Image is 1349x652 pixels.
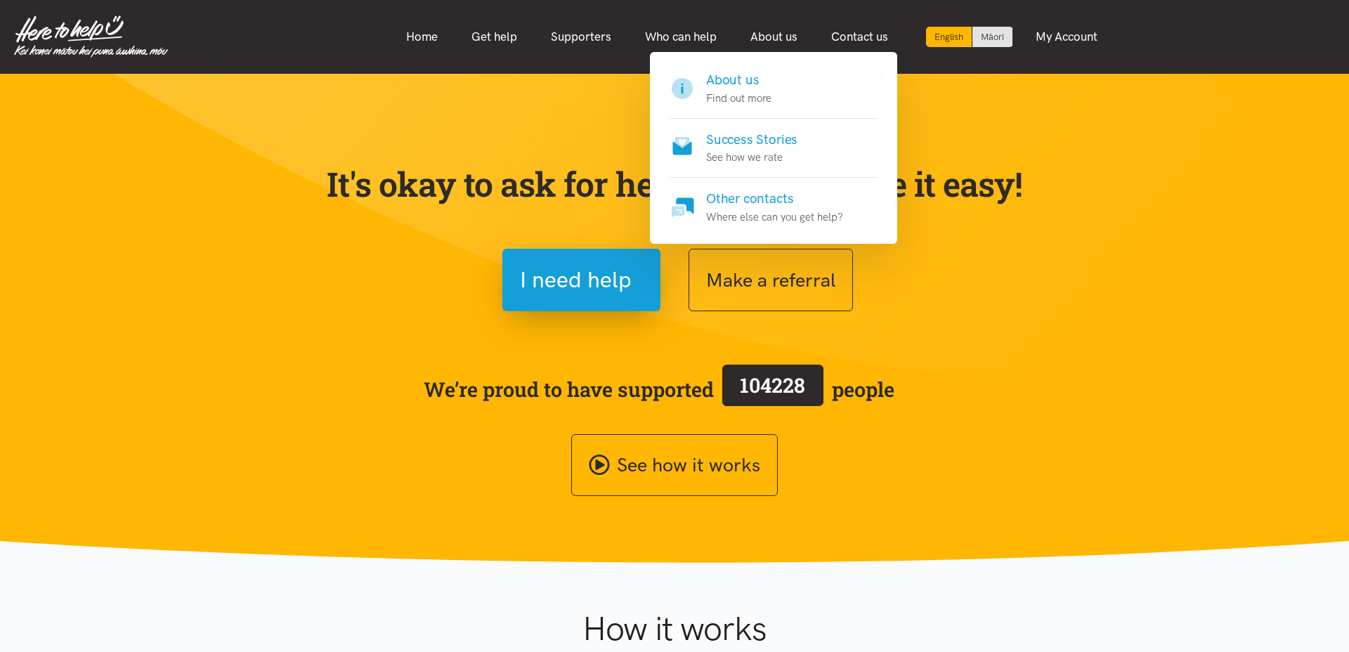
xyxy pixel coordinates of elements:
[670,178,878,226] a: Other contacts Where else can you get help?
[814,22,905,52] a: Contact us
[926,27,1013,47] div: Language toggle
[1019,22,1114,52] a: My Account
[628,22,734,52] a: Who can help
[689,249,853,311] button: Make a referral
[424,362,894,417] span: We’re proud to have supported people
[445,608,904,649] h1: How it works
[502,249,660,311] button: I need help
[455,22,534,52] a: Get help
[972,27,1012,47] a: Switch to Te Reo Māori
[706,70,771,90] h4: About us
[734,22,814,52] a: About us
[323,164,1026,204] p: It's okay to ask for help — we've made it easy!
[520,262,632,298] span: I need help
[926,27,972,47] div: Current language
[670,119,878,178] a: Success Stories See how we rate
[389,22,455,52] a: Home
[571,434,778,497] a: See how it works
[714,362,832,417] a: 104228
[706,209,843,226] p: Where else can you get help?
[706,130,797,150] h4: Success Stories
[650,52,897,244] div: About us
[740,372,805,398] span: 104228
[534,22,628,52] a: Supporters
[706,189,843,209] h4: Other contacts
[706,90,771,107] p: Find out more
[670,70,878,119] a: About us Find out more
[706,149,797,166] p: See how we rate
[14,15,168,58] img: Home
